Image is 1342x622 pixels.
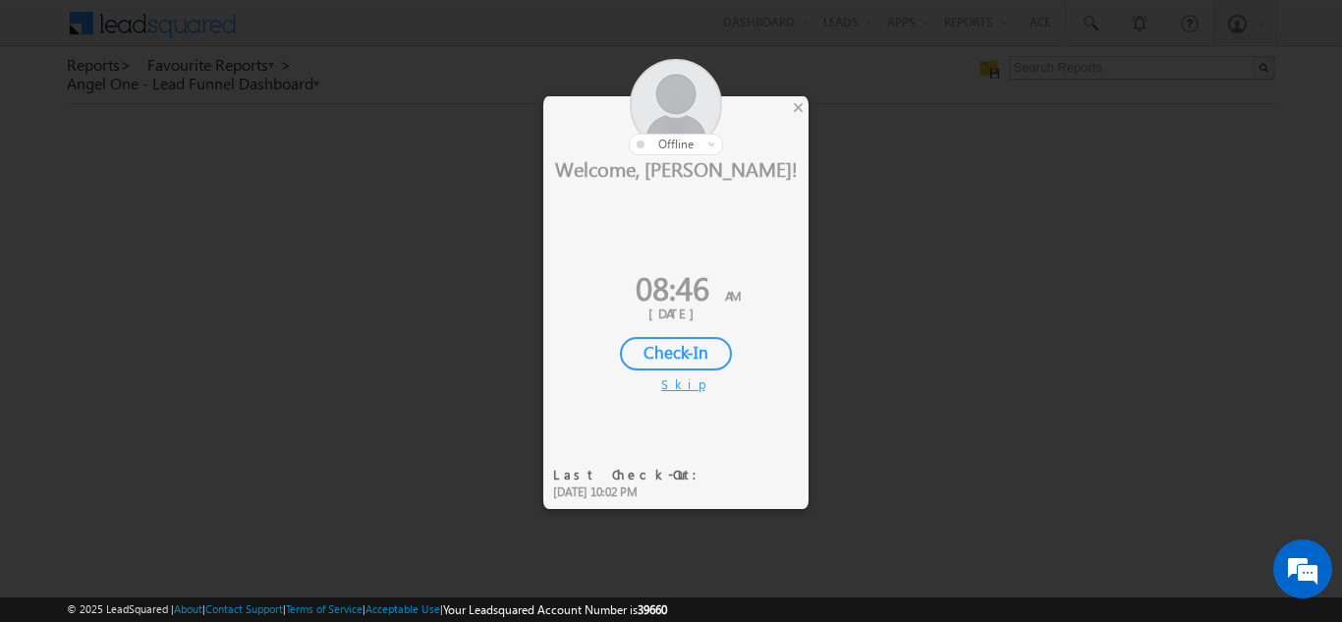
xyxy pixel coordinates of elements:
[174,602,202,615] a: About
[365,602,440,615] a: Acceptable Use
[620,337,732,370] div: Check-In
[638,602,667,617] span: 39660
[67,600,667,619] span: © 2025 LeadSquared | | | | |
[558,305,794,322] div: [DATE]
[543,155,809,181] div: Welcome, [PERSON_NAME]!
[725,287,741,304] span: AM
[286,602,363,615] a: Terms of Service
[636,265,709,310] span: 08:46
[205,602,283,615] a: Contact Support
[553,466,709,483] div: Last Check-Out:
[443,602,667,617] span: Your Leadsquared Account Number is
[661,375,691,393] div: Skip
[788,96,809,118] div: ×
[658,137,694,151] span: offline
[553,483,709,501] div: [DATE] 10:02 PM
